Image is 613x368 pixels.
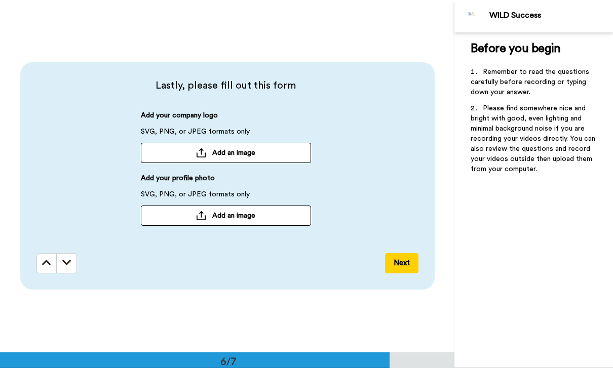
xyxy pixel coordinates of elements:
[141,127,250,143] span: SVG, PNG, or JPEG formats only
[141,189,250,206] span: SVG, PNG, or JPEG formats only
[141,173,215,189] span: Add your profile photo
[460,4,484,28] img: Profile Image
[212,211,255,221] span: Add an image
[141,206,311,226] button: Add an image
[385,253,418,273] button: Next
[212,148,255,158] span: Add an image
[204,354,253,368] div: 6/7
[471,43,560,55] span: Before you begin
[141,143,311,163] button: Add an image
[36,78,415,93] span: Lastly, please fill out this form
[471,68,591,96] span: Remember to read the questions carefully before recording or typing down your answer.
[141,110,218,127] span: Add your company logo
[471,105,597,173] span: Please find somewhere nice and bright with good, even lighting and minimal background noise if yo...
[489,11,612,20] div: WILD Success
